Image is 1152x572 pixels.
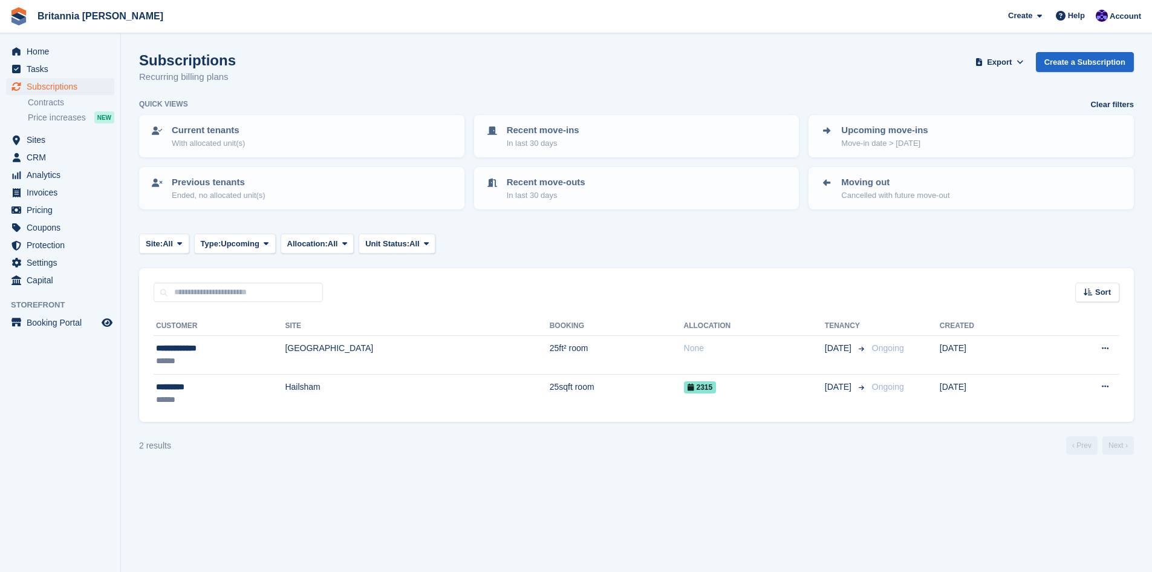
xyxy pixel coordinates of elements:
span: Unit Status: [365,238,409,250]
p: In last 30 days [507,137,579,150]
span: All [163,238,173,250]
h1: Subscriptions [139,52,236,68]
a: Create a Subscription [1036,52,1134,72]
p: Move-in date > [DATE] [841,137,928,150]
p: With allocated unit(s) [172,137,245,150]
span: Site: [146,238,163,250]
button: Unit Status: All [359,234,435,254]
img: stora-icon-8386f47178a22dfd0bd8f6a31ec36ba5ce8667c1dd55bd0f319d3a0aa187defe.svg [10,7,28,25]
a: menu [6,131,114,148]
span: Booking Portal [27,314,99,331]
a: Previous tenants Ended, no allocated unit(s) [140,168,463,208]
td: [DATE] [940,336,1043,375]
span: Sites [27,131,99,148]
a: menu [6,254,114,271]
span: Create [1008,10,1032,22]
a: menu [6,78,114,95]
button: Type: Upcoming [194,234,276,254]
span: Upcoming [221,238,259,250]
span: Capital [27,272,99,289]
img: Tina Tyson [1096,10,1108,22]
span: Invoices [27,184,99,201]
a: menu [6,184,114,201]
span: All [328,238,338,250]
span: Subscriptions [27,78,99,95]
button: Export [973,52,1026,72]
span: Settings [27,254,99,271]
p: Moving out [841,176,949,189]
p: Recent move-ins [507,123,579,137]
button: Site: All [139,234,189,254]
span: Storefront [11,299,120,311]
a: Previous [1066,436,1098,455]
td: Hailsham [285,374,549,412]
td: 25sqft room [550,374,684,412]
span: Sort [1095,286,1111,298]
span: Coupons [27,219,99,236]
span: Pricing [27,202,99,219]
a: Moving out Cancelled with future move-out [810,168,1133,208]
th: Booking [550,317,684,336]
span: Export [987,56,1012,68]
a: menu [6,149,114,166]
a: menu [6,61,114,77]
h6: Quick views [139,99,188,110]
span: Analytics [27,166,99,183]
p: Current tenants [172,123,245,137]
span: [DATE] [825,381,854,393]
th: Allocation [684,317,825,336]
a: menu [6,237,114,254]
span: Protection [27,237,99,254]
p: Upcoming move-ins [841,123,928,137]
div: 2 results [139,439,171,452]
a: Britannia [PERSON_NAME] [33,6,168,26]
th: Tenancy [825,317,867,336]
span: Ongoing [872,382,904,392]
span: Tasks [27,61,99,77]
p: In last 30 days [507,189,585,202]
td: [GEOGRAPHIC_DATA] [285,336,549,375]
a: Contracts [28,97,114,108]
td: 25ft² room [550,336,684,375]
p: Recent move-outs [507,176,585,189]
a: Clear filters [1090,99,1134,111]
a: Preview store [100,315,114,330]
a: menu [6,272,114,289]
button: Allocation: All [281,234,354,254]
a: Current tenants With allocated unit(s) [140,116,463,156]
span: Price increases [28,112,86,123]
span: Account [1110,10,1141,22]
a: menu [6,202,114,219]
p: Previous tenants [172,176,265,189]
span: 2315 [684,381,717,393]
a: Upcoming move-ins Move-in date > [DATE] [810,116,1133,156]
div: NEW [94,111,114,123]
span: Type: [201,238,221,250]
span: Home [27,43,99,60]
p: Ended, no allocated unit(s) [172,189,265,202]
p: Recurring billing plans [139,70,236,84]
td: [DATE] [940,374,1043,412]
span: Ongoing [872,343,904,353]
nav: Page [1064,436,1136,455]
span: Help [1068,10,1085,22]
a: Recent move-ins In last 30 days [475,116,798,156]
a: Price increases NEW [28,111,114,124]
p: Cancelled with future move-out [841,189,949,202]
span: Allocation: [287,238,328,250]
a: menu [6,166,114,183]
a: menu [6,219,114,236]
th: Customer [154,317,285,336]
a: Next [1102,436,1134,455]
span: All [409,238,420,250]
a: menu [6,43,114,60]
a: menu [6,314,114,331]
span: [DATE] [825,342,854,355]
a: Recent move-outs In last 30 days [475,168,798,208]
div: None [684,342,825,355]
th: Created [940,317,1043,336]
span: CRM [27,149,99,166]
th: Site [285,317,549,336]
